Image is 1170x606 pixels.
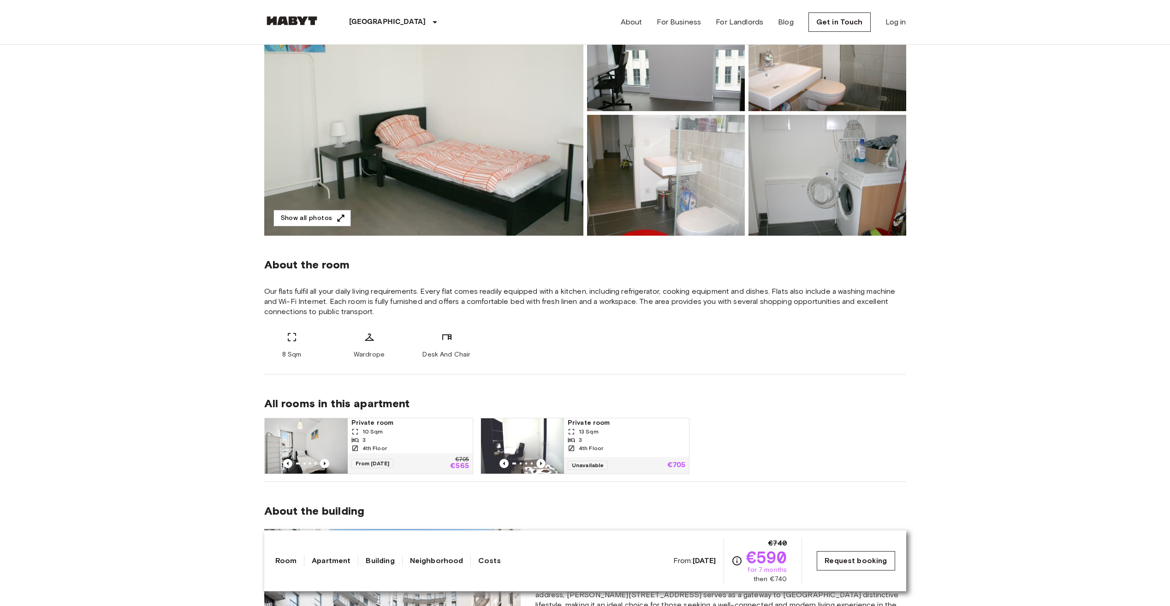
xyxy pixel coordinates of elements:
[349,17,426,28] p: [GEOGRAPHIC_DATA]
[808,12,871,32] a: Get in Touch
[667,462,686,469] p: €705
[312,555,350,566] a: Apartment
[362,444,387,452] span: 4th Floor
[422,350,470,359] span: Desk And Chair
[579,428,599,436] span: 13 Sqm
[362,428,383,436] span: 10 Sqm
[748,565,787,575] span: for 7 months
[320,459,329,468] button: Previous image
[568,418,685,428] span: Private room
[265,418,348,474] img: Marketing picture of unit DE-01-302-008-03
[716,17,763,28] a: For Landlords
[410,555,463,566] a: Neighborhood
[748,115,906,236] img: Picture of unit DE-01-302-008-02
[673,556,716,566] span: From:
[275,555,297,566] a: Room
[778,17,794,28] a: Blog
[754,575,787,584] span: then €740
[366,555,394,566] a: Building
[282,350,302,359] span: 8 Sqm
[657,17,701,28] a: For Business
[264,286,906,317] span: Our flats fulfil all your daily living requirements. Every flat comes readily equipped with a kit...
[481,418,689,474] a: Marketing picture of unit DE-01-302-008-01Previous imagePrevious imagePrivate room13 Sqm34th Floo...
[264,397,906,410] span: All rooms in this apartment
[264,258,906,272] span: About the room
[746,549,787,565] span: €590
[264,504,365,518] span: About the building
[693,556,716,565] b: [DATE]
[885,17,906,28] a: Log in
[264,418,473,474] a: Marketing picture of unit DE-01-302-008-03Previous imagePrevious imagePrivate room10 Sqm34th Floo...
[351,418,469,428] span: Private room
[450,463,469,470] p: €565
[536,459,546,468] button: Previous image
[455,457,469,463] p: €705
[351,459,394,468] span: From [DATE]
[587,115,745,236] img: Picture of unit DE-01-302-008-02
[499,459,509,468] button: Previous image
[264,16,320,25] img: Habyt
[481,418,564,474] img: Marketing picture of unit DE-01-302-008-01
[817,551,895,570] a: Request booking
[621,17,642,28] a: About
[273,210,351,227] button: Show all photos
[579,436,582,444] span: 3
[362,436,366,444] span: 3
[568,461,608,470] span: Unavailable
[354,350,385,359] span: Wardrope
[478,555,501,566] a: Costs
[731,555,742,566] svg: Check cost overview for full price breakdown. Please note that discounts apply to new joiners onl...
[579,444,603,452] span: 4th Floor
[283,459,292,468] button: Previous image
[768,538,787,549] span: €740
